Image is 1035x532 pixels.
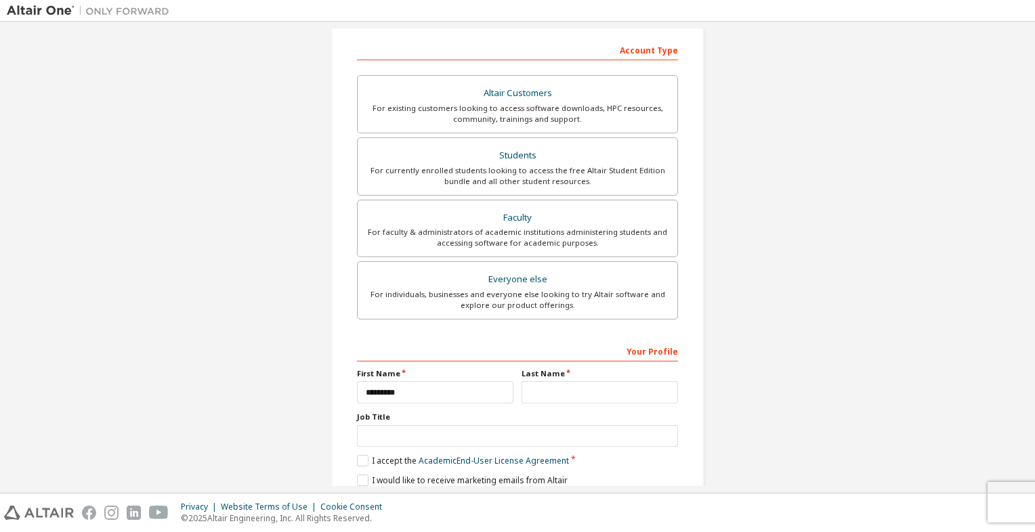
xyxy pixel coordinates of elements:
div: Altair Customers [366,84,669,103]
div: Faculty [366,208,669,227]
label: Last Name [522,368,678,379]
div: Account Type [357,39,678,60]
div: Privacy [181,502,221,512]
label: I accept the [357,455,569,466]
img: facebook.svg [82,506,96,520]
div: Students [366,146,669,165]
div: Cookie Consent [320,502,390,512]
div: For faculty & administrators of academic institutions administering students and accessing softwa... [366,227,669,248]
div: Your Profile [357,340,678,361]
p: © 2025 Altair Engineering, Inc. All Rights Reserved. [181,512,390,524]
img: altair_logo.svg [4,506,74,520]
img: youtube.svg [149,506,169,520]
img: instagram.svg [104,506,119,520]
img: Altair One [7,4,176,18]
label: I would like to receive marketing emails from Altair [357,474,568,486]
label: Job Title [357,412,678,422]
div: For individuals, businesses and everyone else looking to try Altair software and explore our prod... [366,289,669,311]
a: Academic End-User License Agreement [419,455,569,466]
div: For currently enrolled students looking to access the free Altair Student Edition bundle and all ... [366,165,669,187]
label: First Name [357,368,513,379]
div: For existing customers looking to access software downloads, HPC resources, community, trainings ... [366,103,669,125]
div: Website Terms of Use [221,502,320,512]
div: Everyone else [366,270,669,289]
img: linkedin.svg [127,506,141,520]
